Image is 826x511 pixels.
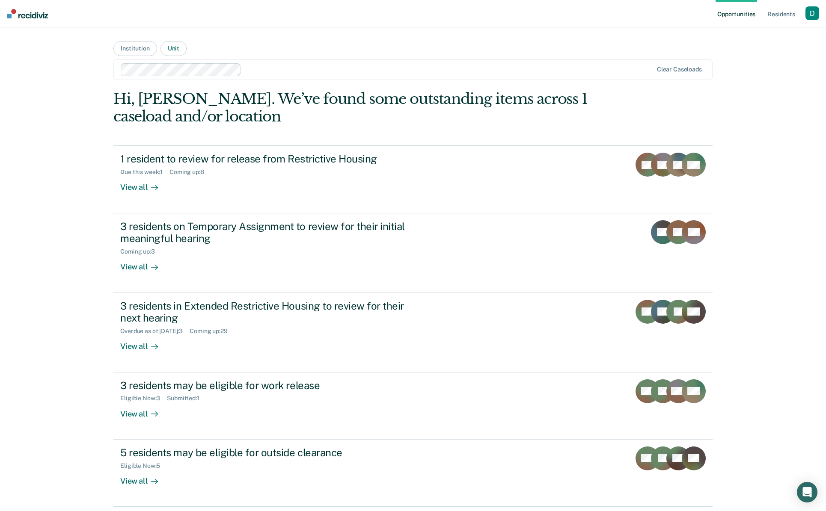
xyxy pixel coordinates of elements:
div: Coming up : 8 [169,168,211,176]
div: View all [120,469,168,486]
a: 3 residents may be eligible for work releaseEligible Now:3Submitted:1View all [113,372,713,440]
div: 1 resident to review for release from Restrictive Housing [120,153,421,165]
div: 3 residents on Temporary Assignment to review for their initial meaningful hearing [120,220,421,245]
div: Clear caseloads [657,66,702,73]
div: Overdue as of [DATE] : 3 [120,328,190,335]
a: 3 residents on Temporary Assignment to review for their initial meaningful hearingComing up:3View... [113,213,713,293]
a: 3 residents in Extended Restrictive Housing to review for their next hearingOverdue as of [DATE]:... [113,293,713,372]
div: View all [120,176,168,192]
div: View all [120,335,168,351]
div: 5 residents may be eligible for outside clearance [120,446,421,459]
div: View all [120,255,168,272]
img: Recidiviz [7,9,48,18]
a: 1 resident to review for release from Restrictive HousingDue this week:1Coming up:8View all [113,145,713,213]
div: 3 residents in Extended Restrictive Housing to review for their next hearing [120,300,421,325]
div: Coming up : 3 [120,248,162,255]
div: View all [120,402,168,419]
div: Hi, [PERSON_NAME]. We’ve found some outstanding items across 1 caseload and/or location [113,90,593,125]
button: Institution [113,41,157,56]
div: Open Intercom Messenger [797,482,817,502]
div: Submitted : 1 [167,395,206,402]
a: 5 residents may be eligible for outside clearanceEligible Now:5View all [113,440,713,507]
div: Eligible Now : 5 [120,462,167,470]
div: Due this week : 1 [120,168,169,176]
div: Coming up : 29 [190,328,234,335]
button: Unit [160,41,187,56]
div: Eligible Now : 3 [120,395,167,402]
div: 3 residents may be eligible for work release [120,379,421,392]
